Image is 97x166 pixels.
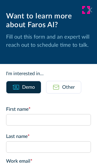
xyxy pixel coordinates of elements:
label: Last name [6,133,91,140]
div: Demo [22,84,35,91]
div: I'm interested in... [6,70,91,77]
label: First name [6,106,91,113]
p: Fill out this form and an expert will reach out to schedule time to talk. [6,33,91,49]
div: Other [62,84,75,91]
label: Work email [6,158,91,165]
div: Want to learn more about Faros AI? [6,12,91,30]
